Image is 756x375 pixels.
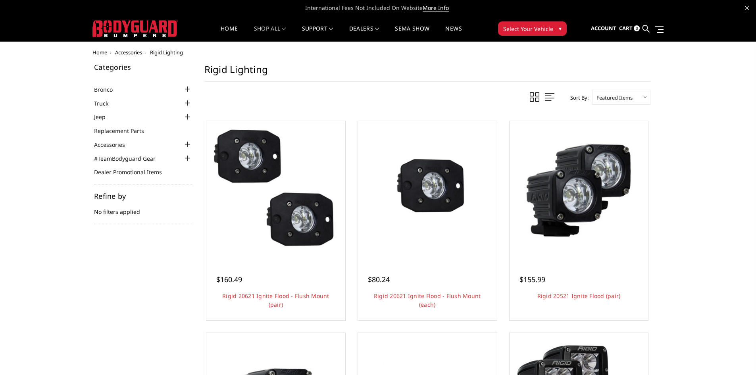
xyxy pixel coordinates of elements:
[374,292,481,308] a: Rigid 20621 Ignite Flood - Flush Mount (each)
[92,20,178,37] img: BODYGUARD BUMPERS
[360,123,495,258] a: Rigid 20621 Ignite Flood - Flush Mount (each) Rigid 20621 Ignite Flood - Flush Mount (each)
[519,275,545,284] span: $155.99
[395,26,429,41] a: SEMA Show
[222,292,329,308] a: Rigid 20621 Ignite Flood - Flush Mount (pair)
[216,275,242,284] span: $160.49
[254,26,286,41] a: shop all
[94,113,115,121] a: Jeep
[94,63,192,71] h5: Categories
[498,21,567,36] button: Select Your Vehicle
[423,4,449,12] a: More Info
[208,123,343,258] a: Rigid 20621 Ignite Flood - Flush Mount (pair) Rigid 20621 Ignite Flood - Flush Mount (pair)
[349,26,379,41] a: Dealers
[591,18,616,39] a: Account
[115,49,142,56] a: Accessories
[94,99,118,108] a: Truck
[94,85,123,94] a: Bronco
[150,49,183,56] span: Rigid Lighting
[94,140,135,149] a: Accessories
[591,25,616,32] span: Account
[204,63,650,82] h1: Rigid Lighting
[619,25,633,32] span: Cart
[537,292,621,300] a: Rigid 20521 Ignite Flood (pair)
[445,26,462,41] a: News
[566,92,589,104] label: Sort By:
[503,25,553,33] span: Select Your Vehicle
[221,26,238,41] a: Home
[94,192,192,224] div: No filters applied
[94,127,154,135] a: Replacement Parts
[94,192,192,200] h5: Refine by
[368,275,390,284] span: $80.24
[94,168,172,176] a: Dealer Promotional Items
[559,24,562,33] span: ▾
[302,26,333,41] a: Support
[512,123,646,258] img: Rigid 20521 Ignite Flood (pair)
[94,154,165,163] a: #TeamBodyguard Gear
[92,49,107,56] a: Home
[619,18,640,39] a: Cart 0
[634,25,640,31] span: 0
